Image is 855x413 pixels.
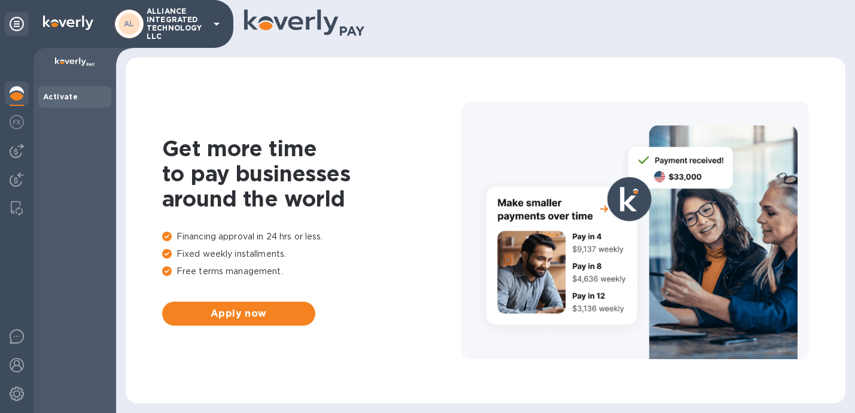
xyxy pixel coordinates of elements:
b: Activate [43,92,78,101]
button: Apply now [162,302,315,326]
img: Logo [43,16,93,30]
div: Unpin categories [5,12,29,36]
p: ALLIANCE INTEGRATED TECHNOLOGY LLC [147,7,206,41]
h1: Get more time to pay businesses around the world [162,136,461,211]
img: Foreign exchange [10,115,24,129]
p: Financing approval in 24 hrs or less. [162,230,461,243]
p: Fixed weekly installments. [162,248,461,260]
b: AL [124,19,135,28]
p: Free terms management. [162,265,461,278]
span: Apply now [172,306,306,321]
